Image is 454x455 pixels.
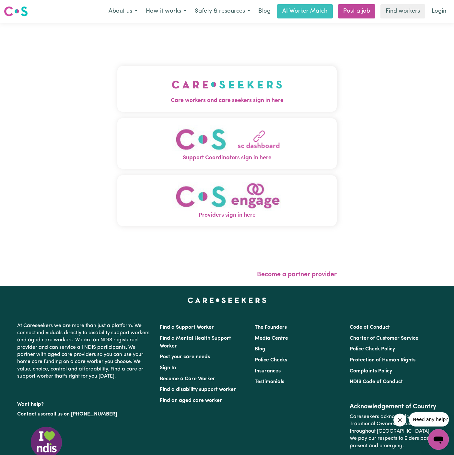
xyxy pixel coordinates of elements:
[255,336,288,341] a: Media Centre
[255,358,287,363] a: Police Checks
[48,412,117,417] a: call us on [PHONE_NUMBER]
[380,4,425,18] a: Find workers
[350,379,403,384] a: NDIS Code of Conduct
[160,365,176,370] a: Sign In
[350,336,418,341] a: Charter of Customer Service
[117,211,337,220] span: Providers sign in here
[255,379,284,384] a: Testimonials
[160,387,236,392] a: Find a disability support worker
[117,97,337,105] span: Care workers and care seekers sign in here
[428,4,450,18] a: Login
[350,403,437,411] h2: Acknowledgement of Country
[4,6,28,17] img: Careseekers logo
[338,4,375,18] a: Post a job
[117,66,337,111] button: Care workers and care seekers sign in here
[393,414,406,427] iframe: Close message
[117,175,337,226] button: Providers sign in here
[117,154,337,162] span: Support Coordinators sign in here
[409,412,449,427] iframe: Message from company
[160,376,215,381] a: Become a Care Worker
[104,5,142,18] button: About us
[277,4,333,18] a: AI Worker Match
[350,347,395,352] a: Police Check Policy
[160,325,214,330] a: Find a Support Worker
[160,336,231,349] a: Find a Mental Health Support Worker
[257,271,337,278] a: Become a partner provider
[255,347,265,352] a: Blog
[117,118,337,169] button: Support Coordinators sign in here
[191,5,254,18] button: Safety & resources
[350,411,437,452] p: Careseekers acknowledges the Traditional Owners of Country throughout [GEOGRAPHIC_DATA]. We pay o...
[428,429,449,450] iframe: Button to launch messaging window
[142,5,191,18] button: How it works
[254,4,274,18] a: Blog
[160,354,210,359] a: Post your care needs
[350,358,415,363] a: Protection of Human Rights
[160,398,222,403] a: Find an aged care worker
[350,325,390,330] a: Code of Conduct
[17,412,43,417] a: Contact us
[17,320,152,383] p: At Careseekers we are more than just a platform. We connect individuals directly to disability su...
[255,369,281,374] a: Insurances
[17,408,152,420] p: or
[4,4,28,19] a: Careseekers logo
[255,325,287,330] a: The Founders
[188,298,266,303] a: Careseekers home page
[17,398,152,408] p: Want help?
[350,369,392,374] a: Complaints Policy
